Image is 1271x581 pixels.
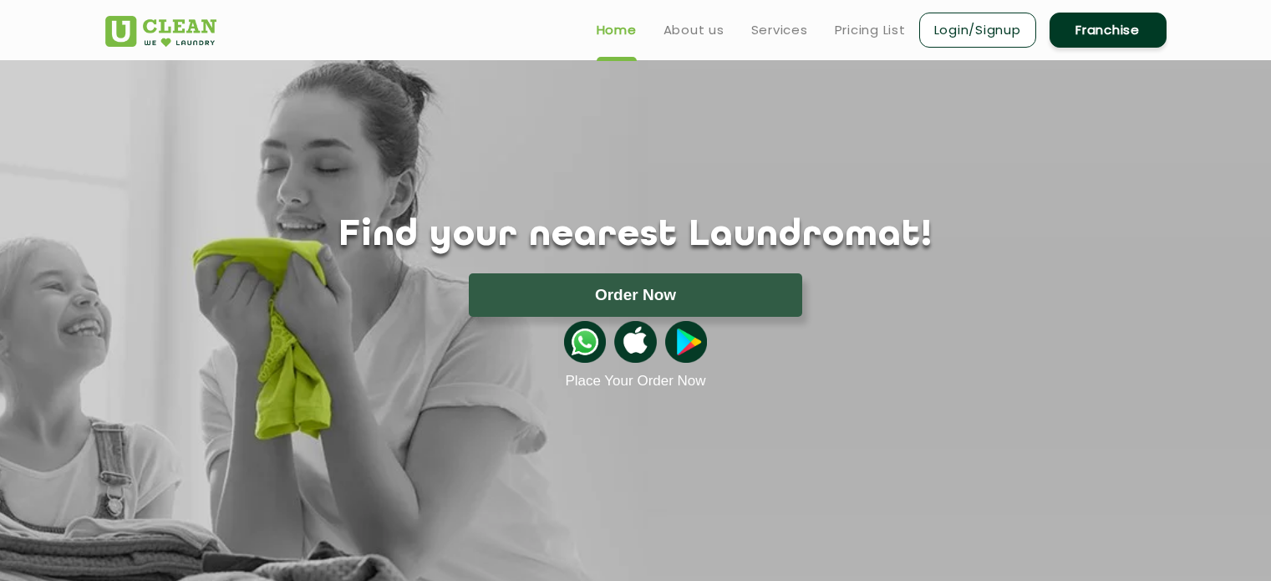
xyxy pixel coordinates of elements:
img: whatsappicon.png [564,321,606,363]
a: Place Your Order Now [565,373,705,390]
img: apple-icon.png [614,321,656,363]
a: Login/Signup [919,13,1036,48]
img: playstoreicon.png [665,321,707,363]
a: Pricing List [835,20,906,40]
a: About us [663,20,724,40]
a: Franchise [1050,13,1167,48]
a: Services [751,20,808,40]
button: Order Now [469,273,802,317]
img: UClean Laundry and Dry Cleaning [105,16,216,47]
a: Home [597,20,637,40]
h1: Find your nearest Laundromat! [93,215,1179,257]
